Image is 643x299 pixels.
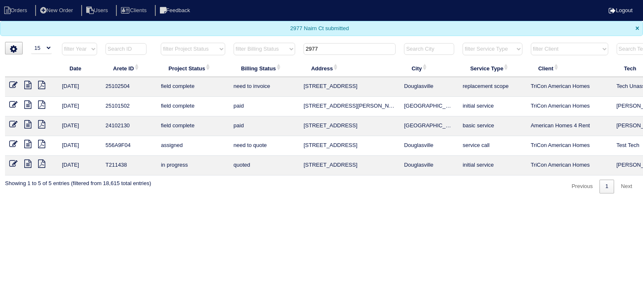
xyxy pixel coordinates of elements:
td: service call [458,136,526,156]
td: American Homes 4 Rent [527,116,612,136]
td: TriCon American Homes [527,97,612,116]
td: 25102504 [101,77,157,97]
th: Client: activate to sort column ascending [527,59,612,77]
th: Date [58,59,101,77]
td: initial service [458,156,526,175]
a: 1 [599,180,614,193]
td: [DATE] [58,136,101,156]
a: Previous [566,180,599,193]
td: [DATE] [58,97,101,116]
td: [STREET_ADDRESS] [299,156,400,175]
td: [DATE] [58,156,101,175]
td: 24102130 [101,116,157,136]
th: Arete ID: activate to sort column ascending [101,59,157,77]
th: Address: activate to sort column ascending [299,59,400,77]
td: in progress [157,156,229,175]
td: [GEOGRAPHIC_DATA] [400,97,458,116]
td: TriCon American Homes [527,77,612,97]
td: paid [229,116,299,136]
td: [GEOGRAPHIC_DATA] [400,116,458,136]
td: need to invoice [229,77,299,97]
a: Next [615,180,638,193]
li: Feedback [155,5,197,16]
td: [STREET_ADDRESS] [299,77,400,97]
td: [DATE] [58,77,101,97]
td: assigned [157,136,229,156]
span: × [635,25,639,32]
th: Service Type: activate to sort column ascending [458,59,526,77]
td: Douglasville [400,77,458,97]
td: 25101502 [101,97,157,116]
a: New Order [35,7,80,13]
li: Clients [116,5,153,16]
td: field complete [157,97,229,116]
li: New Order [35,5,80,16]
input: Search City [404,43,454,55]
td: [STREET_ADDRESS] [299,136,400,156]
input: Search ID [105,43,147,55]
td: field complete [157,116,229,136]
a: Logout [609,7,633,13]
td: basic service [458,116,526,136]
td: TriCon American Homes [527,136,612,156]
td: Douglasville [400,136,458,156]
a: Users [81,7,115,13]
td: initial service [458,97,526,116]
input: Search Address [303,43,396,55]
td: T211438 [101,156,157,175]
th: Billing Status: activate to sort column ascending [229,59,299,77]
td: need to quote [229,136,299,156]
td: Douglasville [400,156,458,175]
td: [STREET_ADDRESS] [299,116,400,136]
td: replacement scope [458,77,526,97]
th: City: activate to sort column ascending [400,59,458,77]
td: field complete [157,77,229,97]
td: 556A9F04 [101,136,157,156]
div: Showing 1 to 5 of 5 entries (filtered from 18,615 total entries) [5,175,151,187]
li: Users [81,5,115,16]
td: quoted [229,156,299,175]
td: paid [229,97,299,116]
span: Close [635,25,639,32]
th: Project Status: activate to sort column ascending [157,59,229,77]
td: TriCon American Homes [527,156,612,175]
td: [STREET_ADDRESS][PERSON_NAME] [299,97,400,116]
td: [DATE] [58,116,101,136]
a: Clients [116,7,153,13]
